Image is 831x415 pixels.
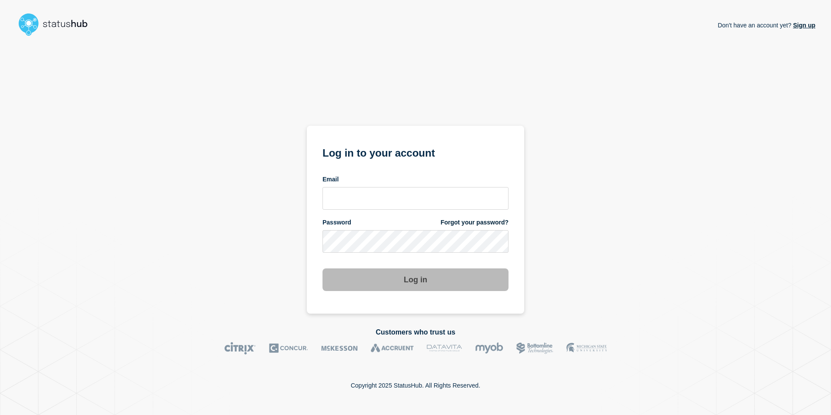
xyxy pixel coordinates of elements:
img: MSU logo [566,342,607,355]
h1: Log in to your account [322,144,509,160]
img: Accruent logo [371,342,414,355]
img: myob logo [475,342,503,355]
img: Citrix logo [224,342,256,355]
img: Concur logo [269,342,308,355]
img: Bottomline logo [516,342,553,355]
span: Email [322,175,339,184]
a: Forgot your password? [441,218,509,227]
a: Sign up [791,22,815,29]
img: StatusHub logo [16,10,98,38]
input: password input [322,230,509,253]
input: email input [322,187,509,210]
img: McKesson logo [321,342,358,355]
p: Copyright 2025 StatusHub. All Rights Reserved. [351,382,480,389]
p: Don't have an account yet? [718,15,815,36]
h2: Customers who trust us [16,328,815,336]
span: Password [322,218,351,227]
img: DataVita logo [427,342,462,355]
button: Log in [322,268,509,291]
